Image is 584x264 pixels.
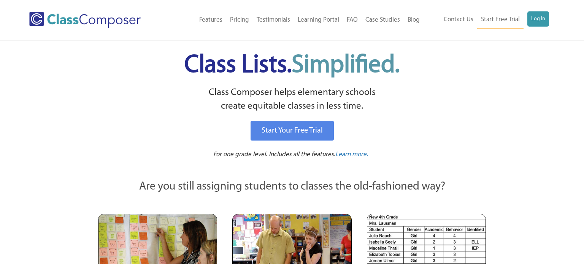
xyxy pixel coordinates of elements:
a: Blog [404,12,424,28]
span: Learn more. [335,151,368,158]
a: Learning Portal [294,12,343,28]
nav: Header Menu [166,12,423,28]
a: Contact Us [440,11,477,28]
span: For one grade level. Includes all the features. [213,151,335,158]
p: Are you still assigning students to classes the old-fashioned way? [98,179,486,195]
a: Learn more. [335,150,368,160]
a: Case Studies [362,12,404,28]
nav: Header Menu [424,11,549,28]
img: Class Composer [29,12,141,28]
span: Start Your Free Trial [262,127,323,134]
p: Class Composer helps elementary schools create equitable classes in less time. [97,86,487,114]
a: Start Your Free Trial [251,121,334,141]
a: Log In [527,11,549,27]
a: Start Free Trial [477,11,524,28]
a: FAQ [343,12,362,28]
a: Testimonials [253,12,294,28]
span: Class Lists. [184,53,400,78]
a: Pricing [226,12,253,28]
span: Simplified. [292,53,400,78]
a: Features [195,12,226,28]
